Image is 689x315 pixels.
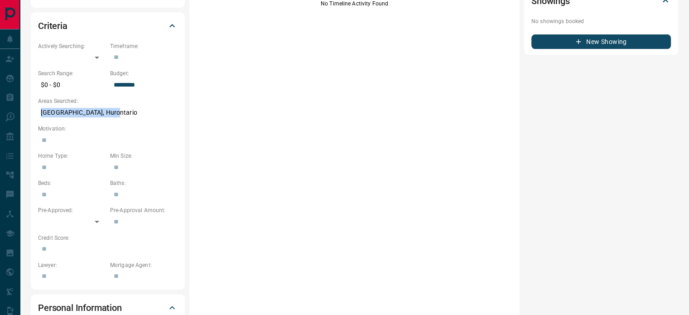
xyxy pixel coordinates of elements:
p: Actively Searching: [38,42,106,50]
p: Baths: [110,179,178,187]
p: [GEOGRAPHIC_DATA], Hurontario [38,105,178,120]
button: New Showing [531,34,671,49]
p: $0 - $0 [38,78,106,92]
p: Areas Searched: [38,97,178,105]
p: Pre-Approval Amount: [110,206,178,214]
p: Min Size: [110,152,178,160]
div: Criteria [38,15,178,37]
p: No showings booked [531,17,671,25]
p: Motivation: [38,125,178,133]
h2: Personal Information [38,300,122,315]
p: Budget: [110,69,178,78]
p: Timeframe: [110,42,178,50]
p: Pre-Approved: [38,206,106,214]
p: Home Type: [38,152,106,160]
p: Beds: [38,179,106,187]
p: Lawyer: [38,261,106,269]
p: Search Range: [38,69,106,78]
h2: Criteria [38,19,67,33]
p: Credit Score: [38,234,178,242]
p: Mortgage Agent: [110,261,178,269]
